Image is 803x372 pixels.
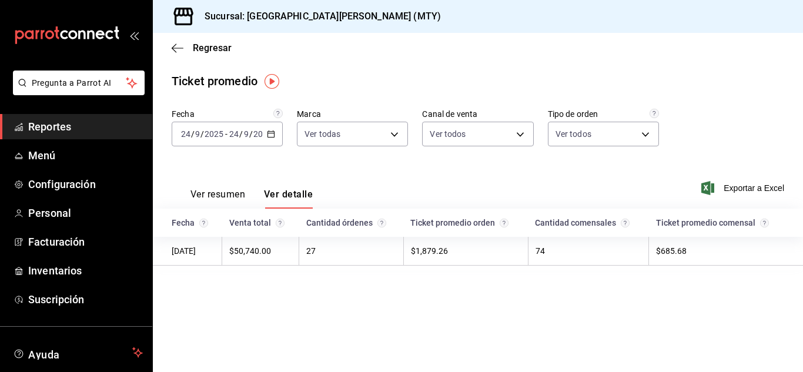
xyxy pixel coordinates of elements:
[28,176,143,192] span: Configuración
[253,129,273,139] input: ----
[193,42,232,53] span: Regresar
[204,129,224,139] input: ----
[172,110,283,118] label: Fecha
[172,218,215,227] div: Fecha
[28,148,143,163] span: Menú
[180,129,191,139] input: --
[195,129,200,139] input: --
[190,189,245,209] button: Ver resumen
[306,218,397,227] div: Cantidad órdenes
[239,129,243,139] span: /
[276,219,285,227] svg: Suma del total de las órdenes del día considerando: Cargos por servicio, Descuentos de artículos,...
[13,71,145,95] button: Pregunta a Parrot AI
[190,189,313,209] div: navigation tabs
[199,219,208,227] svg: Solamente se muestran las fechas con venta.
[153,237,222,266] td: [DATE]
[500,219,508,227] svg: Venta total / Cantidad de órdenes.
[129,31,139,40] button: open_drawer_menu
[229,129,239,139] input: --
[760,219,769,227] svg: Venta total / Cantidad de comensales.
[249,129,253,139] span: /
[8,85,145,98] a: Pregunta a Parrot AI
[222,237,299,266] td: $50,740.00
[172,42,232,53] button: Regresar
[430,128,466,140] span: Ver todos
[377,219,386,227] svg: Cantidad de órdenes en el día.
[265,74,279,89] img: Tooltip marker
[535,218,641,227] div: Cantidad comensales
[403,237,528,266] td: $1,879.26
[422,110,533,118] label: Canal de venta
[297,110,408,118] label: Marca
[28,234,143,250] span: Facturación
[28,346,128,360] span: Ayuda
[28,291,143,307] span: Suscripción
[28,119,143,135] span: Reportes
[28,205,143,221] span: Personal
[264,189,313,209] button: Ver detalle
[704,181,784,195] button: Exportar a Excel
[410,218,521,227] div: Ticket promedio orden
[299,237,404,266] td: 27
[649,237,803,266] td: $685.68
[305,128,340,140] span: Ver todas
[273,109,283,118] svg: Información delimitada a máximo 62 días.
[650,109,659,118] svg: Todas las órdenes contabilizan 1 comensal a excepción de órdenes de mesa con comensales obligator...
[556,128,591,140] span: Ver todos
[195,9,441,24] h3: Sucursal: [GEOGRAPHIC_DATA][PERSON_NAME] (MTY)
[28,263,143,279] span: Inventarios
[225,129,227,139] span: -
[172,72,257,90] div: Ticket promedio
[191,129,195,139] span: /
[200,129,204,139] span: /
[621,219,630,227] svg: Comensales atendidos en el día.
[548,110,659,118] label: Tipo de orden
[229,218,292,227] div: Venta total
[656,218,784,227] div: Ticket promedio comensal
[528,237,648,266] td: 74
[32,77,126,89] span: Pregunta a Parrot AI
[243,129,249,139] input: --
